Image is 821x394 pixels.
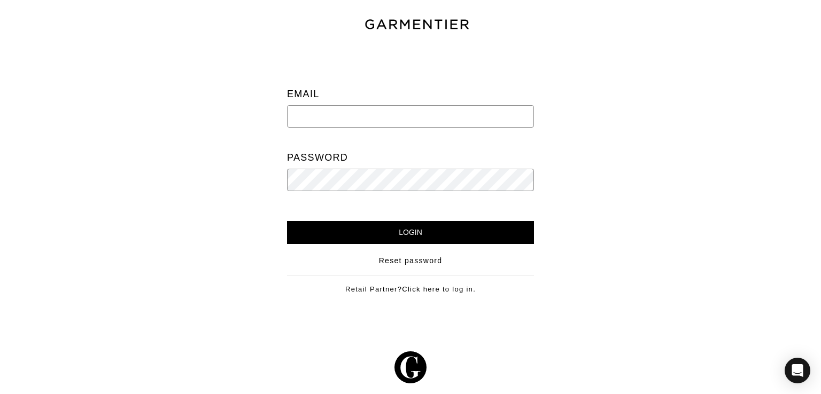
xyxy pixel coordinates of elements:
img: garmentier-text-8466448e28d500cc52b900a8b1ac6a0b4c9bd52e9933ba870cc531a186b44329.png [363,18,470,31]
label: Email [287,83,320,105]
a: Reset password [379,255,443,266]
a: Click here to log in. [402,285,476,293]
label: Password [287,147,348,169]
input: Login [287,221,534,244]
div: Retail Partner? [287,275,534,295]
div: Open Intercom Messenger [785,358,810,383]
img: g-602364139e5867ba59c769ce4266a9601a3871a1516a6a4c3533f4bc45e69684.svg [394,351,427,383]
